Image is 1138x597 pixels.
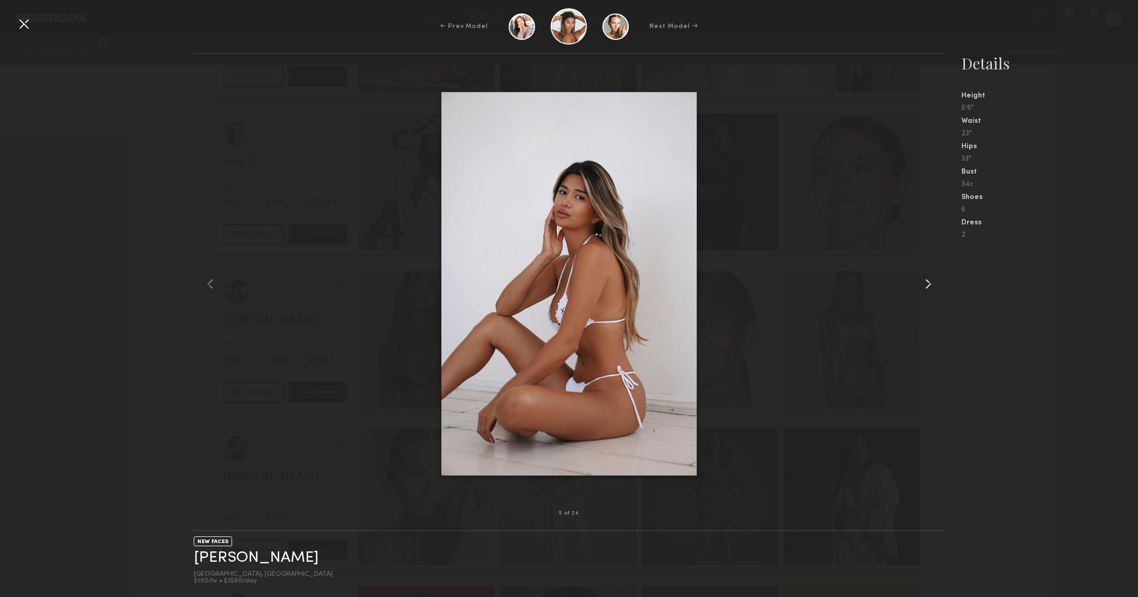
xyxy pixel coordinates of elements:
div: $150/hr • $1080/day [194,578,333,585]
div: Next Model → [650,22,698,31]
div: 34c [961,181,1138,188]
a: [PERSON_NAME] [194,550,319,566]
div: Details [961,53,1138,74]
div: NEW FACES [194,536,232,546]
div: 33" [961,155,1138,163]
div: Waist [961,118,1138,125]
div: 23" [961,130,1138,137]
div: Height [961,92,1138,99]
div: 5 of 24 [559,511,579,516]
div: Dress [961,219,1138,226]
div: Shoes [961,194,1138,201]
div: ← Prev Model [440,22,488,31]
div: 6 [961,206,1138,214]
div: Hips [961,143,1138,150]
div: [GEOGRAPHIC_DATA], [GEOGRAPHIC_DATA] [194,571,333,578]
div: Bust [961,168,1138,176]
div: 2 [961,232,1138,239]
div: 5'6" [961,105,1138,112]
